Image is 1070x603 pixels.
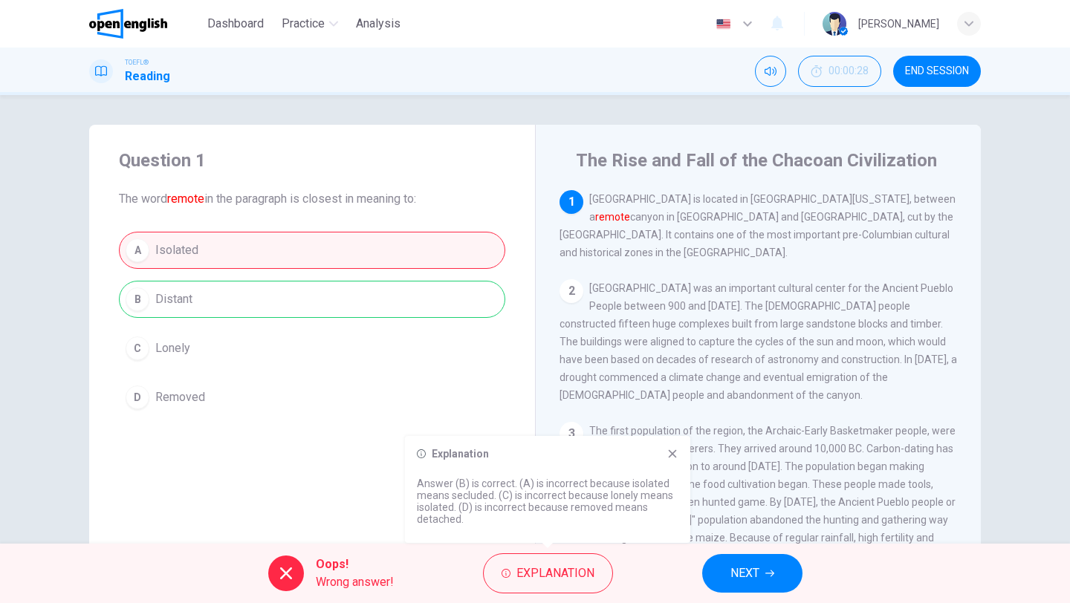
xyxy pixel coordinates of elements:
div: 3 [560,422,583,446]
span: END SESSION [905,65,969,77]
span: Wrong answer! [316,573,394,591]
font: remote [167,192,204,206]
h4: The Rise and Fall of the Chacoan Civilization [576,149,937,172]
span: Analysis [356,15,401,33]
span: [GEOGRAPHIC_DATA] is located in [GEOGRAPHIC_DATA][US_STATE], between a canyon in [GEOGRAPHIC_DATA... [560,193,956,258]
font: remote [595,211,630,223]
span: [GEOGRAPHIC_DATA] was an important cultural center for the Ancient Pueblo People between 900 and ... [560,282,957,401]
h1: Reading [125,68,170,85]
img: OpenEnglish logo [89,9,167,39]
div: [PERSON_NAME] [858,15,939,33]
div: 2 [560,279,583,303]
span: NEXT [730,563,759,584]
span: Oops! [316,555,394,573]
h4: Question 1 [119,149,505,172]
img: en [714,19,733,30]
p: Answer (B) is correct. (A) is incorrect because isolated means secluded. (C) is incorrect because... [417,477,678,525]
h6: Explanation [432,448,489,460]
span: Practice [282,15,325,33]
div: Mute [755,56,786,87]
span: The word in the paragraph is closest in meaning to: [119,190,505,208]
span: TOEFL® [125,57,149,68]
span: Explanation [516,563,594,584]
div: Hide [798,56,881,87]
div: 1 [560,190,583,214]
span: Dashboard [207,15,264,33]
img: Profile picture [823,12,846,36]
span: 00:00:28 [829,65,869,77]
